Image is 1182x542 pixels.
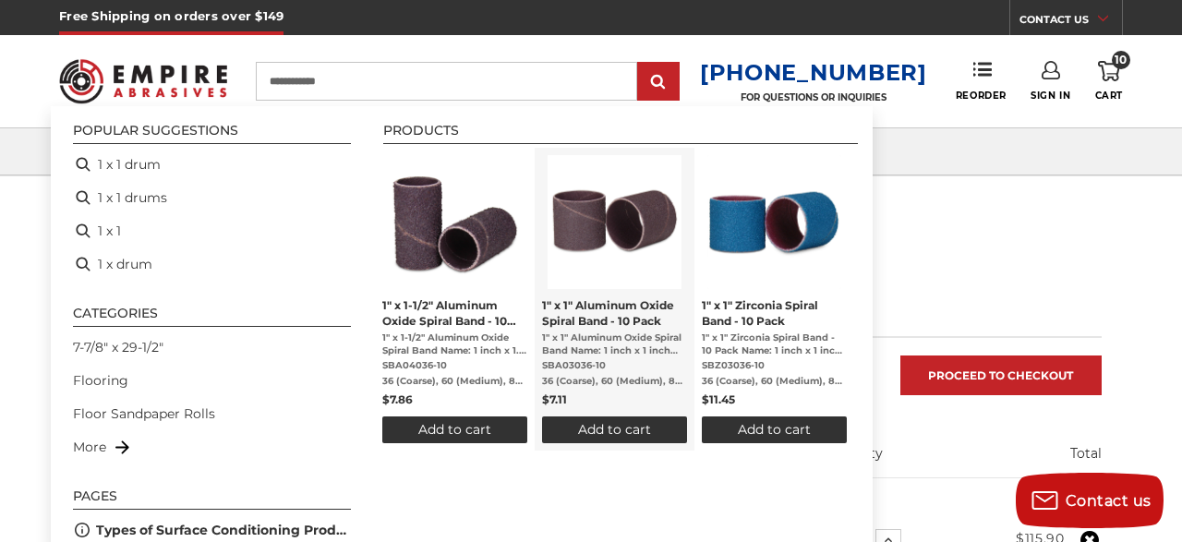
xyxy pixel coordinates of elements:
[73,307,351,327] li: Categories
[542,331,687,357] span: 1" x 1" Aluminum Oxide Spiral Band Name: 1 inch x 1 inch Aluminum Oxide Spiral Band Description: ...
[640,64,677,101] input: Submit
[694,148,854,451] li: 1" x 1" Zirconia Spiral Band - 10 Pack
[1016,473,1164,528] button: Contact us
[542,359,687,372] span: SBA03036-10
[382,392,413,406] span: $7.86
[956,90,1007,102] span: Reorder
[1066,492,1152,510] span: Contact us
[66,331,358,364] li: 7-7/8" x 29-1/2"
[702,297,847,329] span: 1" x 1" Zirconia Spiral Band - 10 Pack
[1019,9,1122,35] a: CONTACT US
[956,61,1007,101] a: Reorder
[548,155,681,289] img: 1" x 1" Spiral Bands Aluminum Oxide
[535,148,694,451] li: 1" x 1" Aluminum Oxide Spiral Band - 10 Pack
[1095,90,1123,102] span: Cart
[73,404,215,424] a: Floor Sandpaper Rolls
[73,338,163,357] a: 7-7/8" x 29-1/2"
[388,155,522,289] img: 1" x 1-1/2" Spiral Bands Aluminum Oxide
[542,375,687,388] span: 36 (Coarse), 60 (Medium), 80 (Medium), 120 (Fine), 150 (Fine), 240 (Very Fine), 320 (Very Fine)
[66,397,358,430] li: Floor Sandpaper Rolls
[702,416,847,443] button: Add to cart
[59,48,227,114] img: Empire Abrasives
[700,59,927,86] a: [PHONE_NUMBER]
[375,148,535,451] li: 1" x 1-1/2" Aluminum Oxide Spiral Band - 10 Pack
[382,375,527,388] span: 36 (Coarse), 60 (Medium), 80 (Medium), 120 (Fine), 150 (Fine), 240 (Very Fine), 320 (Very Fine)
[66,214,358,247] li: 1 x 1
[700,91,927,103] p: FOR QUESTIONS OR INQUIRIES
[66,247,358,281] li: 1 x drum
[542,392,567,406] span: $7.11
[73,489,351,510] li: Pages
[542,155,687,443] a: 1
[73,124,351,144] li: Popular suggestions
[1095,61,1123,102] a: 10 Cart
[900,355,1102,395] a: Proceed to checkout
[702,359,847,372] span: SBZ03036-10
[946,444,1102,477] th: Total
[707,155,841,289] img: 1" x 1" Zirc Spiral Bands
[383,124,858,144] li: Products
[66,148,358,181] li: 1 x 1 drum
[382,297,527,329] span: 1" x 1-1/2" Aluminum Oxide Spiral Band - 10 Pack
[66,430,358,464] li: More
[66,181,358,214] li: 1 x 1 drums
[96,521,351,540] a: Types of Surface Conditioning Products used in Metal Fabrication
[382,359,527,372] span: SBA04036-10
[73,371,128,391] a: Flooring
[542,416,687,443] button: Add to cart
[382,416,527,443] button: Add to cart
[1031,90,1070,102] span: Sign In
[542,297,687,329] span: 1" x 1" Aluminum Oxide Spiral Band - 10 Pack
[702,331,847,357] span: 1" x 1" Zirconia Spiral Band - 10 Pack Name: 1 inch x 1 inch Zirconia Oxide Spiral Band Descripti...
[382,155,527,443] a: 1
[702,375,847,388] span: 36 (Coarse), 60 (Medium), 80 (Medium), 120 (Fine)
[66,364,358,397] li: Flooring
[702,155,847,443] a: 1
[1112,51,1130,69] span: 10
[382,331,527,357] span: 1" x 1-1/2" Aluminum Oxide Spiral Band Name: 1 inch x 1.5 inch Aluminum Oxide Spiral Band Descrip...
[702,392,735,406] span: $11.45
